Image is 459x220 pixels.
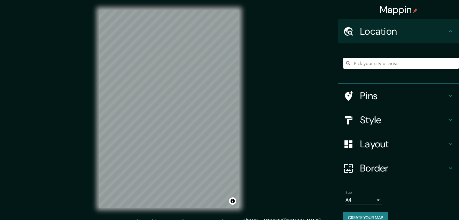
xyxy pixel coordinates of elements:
h4: Location [360,25,447,37]
h4: Border [360,162,447,174]
input: Pick your city or area [343,58,459,69]
h4: Style [360,114,447,126]
img: pin-icon.png [413,8,418,13]
button: Toggle attribution [229,197,236,205]
h4: Layout [360,138,447,150]
div: Pins [338,84,459,108]
div: Location [338,19,459,43]
div: A4 [346,195,382,205]
canvas: Map [99,10,239,208]
h4: Mappin [380,4,418,16]
div: Style [338,108,459,132]
h4: Pins [360,90,447,102]
div: Border [338,156,459,180]
label: Size [346,190,352,195]
div: Layout [338,132,459,156]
